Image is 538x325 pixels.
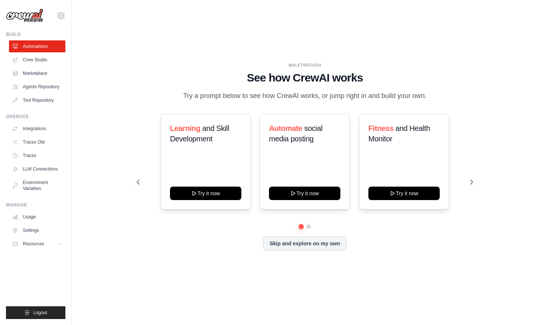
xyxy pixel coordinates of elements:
[9,238,65,250] button: Resources
[9,40,65,52] a: Automations
[6,114,65,120] div: Operate
[9,54,65,66] a: Crew Studio
[368,124,430,143] span: and Health Monitor
[9,163,65,175] a: LLM Connections
[170,124,229,143] span: and Skill Development
[9,150,65,162] a: Traces
[9,177,65,194] a: Environment Variables
[6,31,65,37] div: Build
[9,224,65,236] a: Settings
[269,124,322,143] span: social media posting
[9,136,65,148] a: Traces Old
[9,123,65,135] a: Integrations
[9,67,65,79] a: Marketplace
[368,124,393,132] span: Fitness
[6,202,65,208] div: Manage
[263,236,346,251] button: Skip and explore on my own
[501,289,538,325] iframe: Chat Widget
[170,124,200,132] span: Learning
[9,81,65,93] a: Agents Repository
[179,91,430,101] p: Try a prompt below to see how CrewAI works, or jump right in and build your own.
[137,71,473,85] h1: See how CrewAI works
[269,124,302,132] span: Automate
[6,306,65,319] button: Logout
[6,9,43,23] img: Logo
[269,187,340,200] button: Try it now
[368,187,440,200] button: Try it now
[9,94,65,106] a: Tool Repository
[170,187,241,200] button: Try it now
[137,62,473,68] div: WALKTHROUGH
[23,241,44,247] span: Resources
[33,310,47,316] span: Logout
[9,211,65,223] a: Usage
